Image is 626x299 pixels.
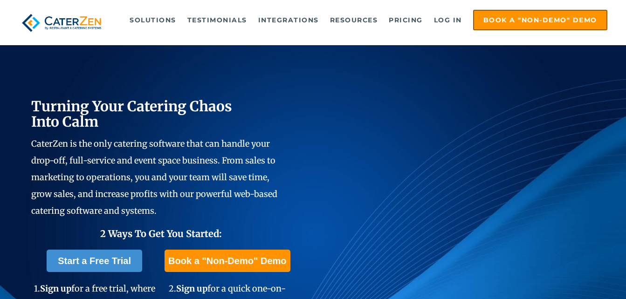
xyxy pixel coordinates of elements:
[31,138,277,216] span: CaterZen is the only catering software that can handle your drop-off, full-service and event spac...
[40,283,71,294] span: Sign up
[473,10,607,30] a: Book a "Non-Demo" Demo
[384,11,427,29] a: Pricing
[19,10,104,36] img: caterzen
[125,11,181,29] a: Solutions
[165,250,290,272] a: Book a "Non-Demo" Demo
[119,10,607,30] div: Navigation Menu
[254,11,323,29] a: Integrations
[100,228,222,239] span: 2 Ways To Get You Started:
[176,283,207,294] span: Sign up
[429,11,467,29] a: Log in
[47,250,142,272] a: Start a Free Trial
[183,11,252,29] a: Testimonials
[31,97,232,130] span: Turning Your Catering Chaos Into Calm
[543,263,616,289] iframe: Help widget launcher
[325,11,383,29] a: Resources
